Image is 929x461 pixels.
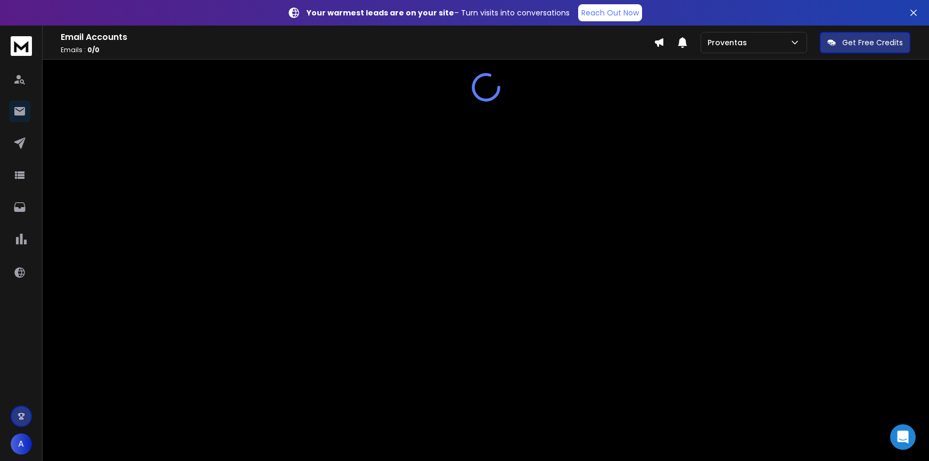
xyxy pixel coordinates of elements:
[307,7,570,18] p: – Turn visits into conversations
[890,424,916,450] div: Open Intercom Messenger
[708,37,751,48] p: Proventas
[61,31,654,44] h1: Email Accounts
[61,46,654,54] p: Emails :
[842,37,903,48] p: Get Free Credits
[11,433,32,455] button: A
[820,32,910,53] button: Get Free Credits
[87,45,100,54] span: 0 / 0
[581,7,639,18] p: Reach Out Now
[307,7,454,18] strong: Your warmest leads are on your site
[11,36,32,56] img: logo
[578,4,642,21] a: Reach Out Now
